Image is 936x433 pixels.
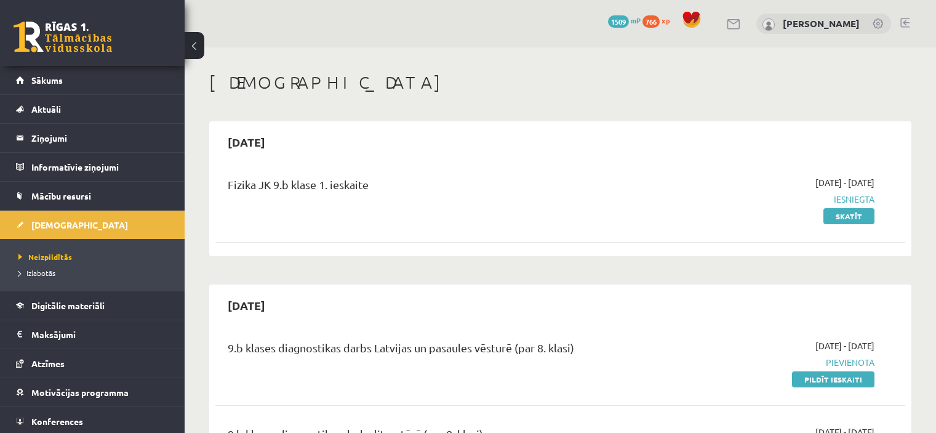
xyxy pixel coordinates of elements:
[792,371,874,387] a: Pildīt ieskaiti
[823,208,874,224] a: Skatīt
[16,320,169,349] a: Maksājumi
[31,124,169,152] legend: Ziņojumi
[18,252,72,262] span: Neizpildītās
[16,182,169,210] a: Mācību resursi
[228,339,653,362] div: 9.b klases diagnostikas darbs Latvijas un pasaules vēsturē (par 8. klasi)
[31,219,128,230] span: [DEMOGRAPHIC_DATA]
[642,15,660,28] span: 766
[16,66,169,94] a: Sākums
[31,320,169,349] legend: Maksājumi
[631,15,641,25] span: mP
[31,103,61,115] span: Aktuāli
[671,193,874,206] span: Iesniegta
[642,15,676,25] a: 766 xp
[662,15,670,25] span: xp
[18,251,172,262] a: Neizpildītās
[16,211,169,239] a: [DEMOGRAPHIC_DATA]
[14,22,112,52] a: Rīgas 1. Tālmācības vidusskola
[16,291,169,320] a: Digitālie materiāli
[18,268,55,278] span: Izlabotās
[16,95,169,123] a: Aktuāli
[31,153,169,181] legend: Informatīvie ziņojumi
[209,72,911,93] h1: [DEMOGRAPHIC_DATA]
[783,17,860,30] a: [PERSON_NAME]
[215,291,278,320] h2: [DATE]
[215,127,278,156] h2: [DATE]
[31,300,105,311] span: Digitālie materiāli
[31,190,91,201] span: Mācību resursi
[16,153,169,181] a: Informatīvie ziņojumi
[671,356,874,369] span: Pievienota
[608,15,641,25] a: 1509 mP
[18,267,172,278] a: Izlabotās
[31,358,65,369] span: Atzīmes
[31,387,129,398] span: Motivācijas programma
[16,124,169,152] a: Ziņojumi
[608,15,629,28] span: 1509
[815,176,874,189] span: [DATE] - [DATE]
[762,18,775,31] img: Jānis Tāre
[16,349,169,378] a: Atzīmes
[815,339,874,352] span: [DATE] - [DATE]
[228,176,653,199] div: Fizika JK 9.b klase 1. ieskaite
[16,378,169,407] a: Motivācijas programma
[31,75,63,86] span: Sākums
[31,416,83,427] span: Konferences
